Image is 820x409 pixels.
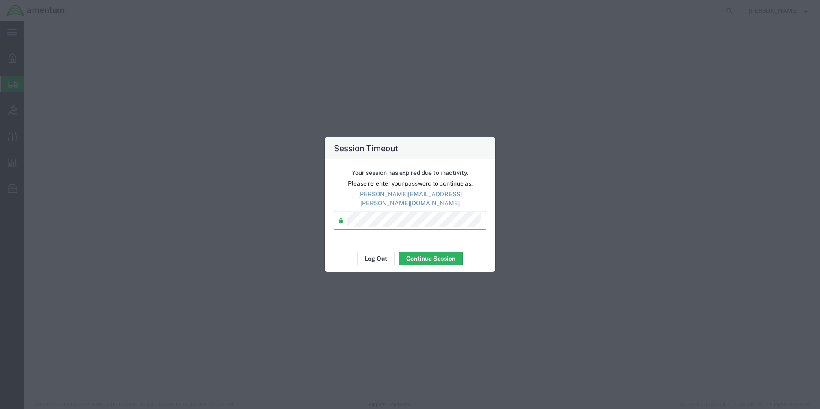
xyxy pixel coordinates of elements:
p: Please re-enter your password to continue as: [334,179,486,188]
button: Log Out [357,252,395,265]
p: Your session has expired due to inactivity. [334,168,486,177]
h4: Session Timeout [334,142,398,154]
button: Continue Session [399,252,463,265]
p: [PERSON_NAME][EMAIL_ADDRESS][PERSON_NAME][DOMAIN_NAME] [334,190,486,208]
